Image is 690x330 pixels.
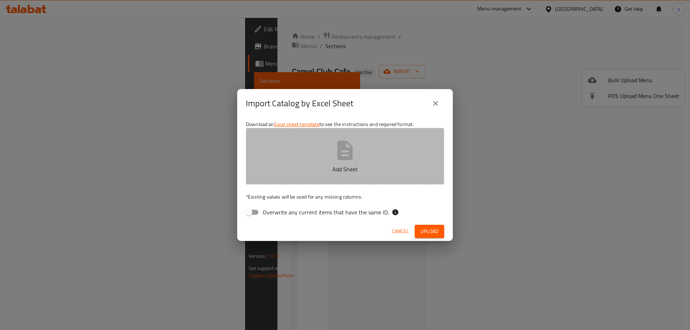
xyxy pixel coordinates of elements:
span: Cancel [392,227,409,236]
button: close [427,95,444,112]
p: Existing values will be used for any missing columns. [246,193,444,200]
div: Download an to see the instructions and required format. [237,118,453,222]
p: Add Sheet [257,165,433,173]
a: Excel sheet template [274,120,319,129]
span: Upload [420,227,438,236]
svg: If the overwrite option isn't selected, then the items that match an existing ID will be ignored ... [392,209,399,216]
button: Cancel [389,225,412,238]
button: Add Sheet [246,128,444,185]
button: Upload [415,225,444,238]
h2: Import Catalog by Excel Sheet [246,98,353,109]
span: Overwrite any current items that have the same ID. [263,208,389,217]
